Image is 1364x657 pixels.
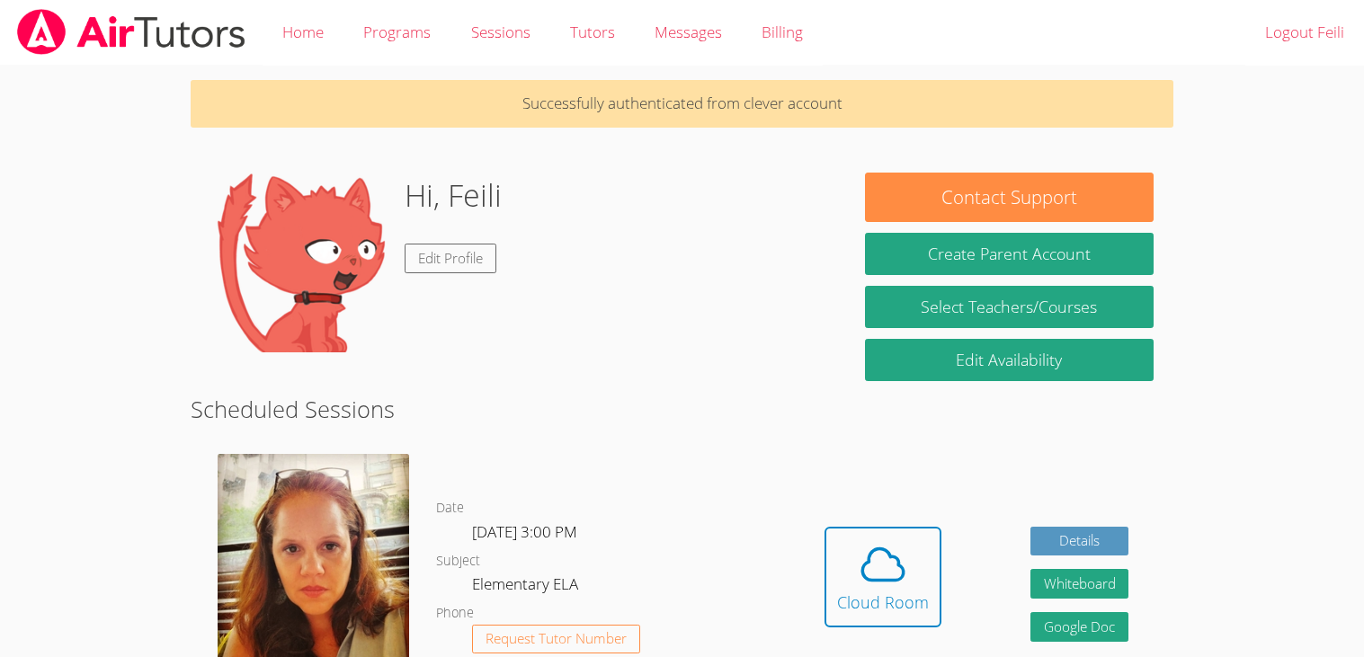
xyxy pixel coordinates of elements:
span: Request Tutor Number [486,632,627,645]
dd: Elementary ELA [472,572,582,602]
div: Cloud Room [837,590,929,615]
button: Request Tutor Number [472,625,640,654]
a: Edit Profile [405,244,496,273]
dt: Phone [436,602,474,625]
a: Select Teachers/Courses [865,286,1153,328]
p: Successfully authenticated from clever account [191,80,1172,128]
img: default.png [210,173,390,352]
a: Google Doc [1030,612,1129,642]
button: Create Parent Account [865,233,1153,275]
a: Edit Availability [865,339,1153,381]
button: Whiteboard [1030,569,1129,599]
span: [DATE] 3:00 PM [472,521,577,542]
img: airtutors_banner-c4298cdbf04f3fff15de1276eac7730deb9818008684d7c2e4769d2f7ddbe033.png [15,9,247,55]
a: Details [1030,527,1129,556]
dt: Date [436,497,464,519]
button: Cloud Room [825,527,941,627]
h1: Hi, Feili [405,173,502,218]
dt: Subject [436,550,480,573]
button: Contact Support [865,173,1153,222]
h2: Scheduled Sessions [191,392,1172,426]
span: Messages [655,22,722,42]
